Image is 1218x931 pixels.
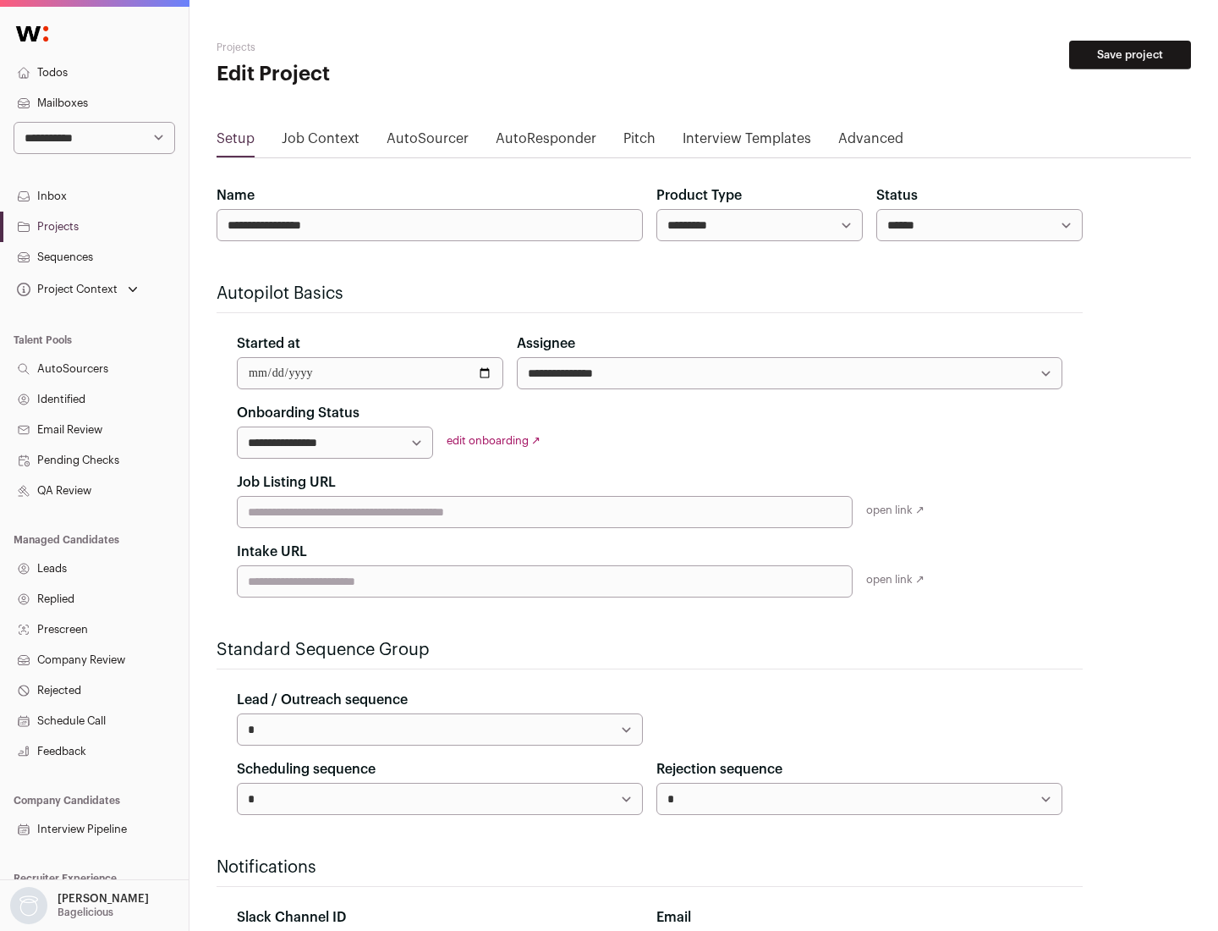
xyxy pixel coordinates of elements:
[14,283,118,296] div: Project Context
[217,856,1083,879] h2: Notifications
[447,435,540,446] a: edit onboarding ↗
[217,129,255,156] a: Setup
[237,759,376,780] label: Scheduling sequence
[838,129,903,156] a: Advanced
[217,41,541,54] h2: Projects
[1069,41,1191,69] button: Save project
[683,129,811,156] a: Interview Templates
[217,61,541,88] h1: Edit Project
[656,185,742,206] label: Product Type
[623,129,656,156] a: Pitch
[237,333,300,354] label: Started at
[7,17,58,51] img: Wellfound
[10,887,47,924] img: nopic.png
[656,907,1062,928] div: Email
[237,907,346,928] label: Slack Channel ID
[58,906,113,919] p: Bagelicious
[58,892,149,906] p: [PERSON_NAME]
[217,185,255,206] label: Name
[237,403,359,423] label: Onboarding Status
[14,278,141,301] button: Open dropdown
[217,282,1083,306] h2: Autopilot Basics
[237,472,336,493] label: Job Listing URL
[496,129,596,156] a: AutoResponder
[656,759,782,780] label: Rejection sequence
[237,690,408,710] label: Lead / Outreach sequence
[237,542,307,562] label: Intake URL
[876,185,918,206] label: Status
[217,638,1083,662] h2: Standard Sequence Group
[7,887,152,924] button: Open dropdown
[517,333,575,354] label: Assignee
[387,129,469,156] a: AutoSourcer
[282,129,359,156] a: Job Context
